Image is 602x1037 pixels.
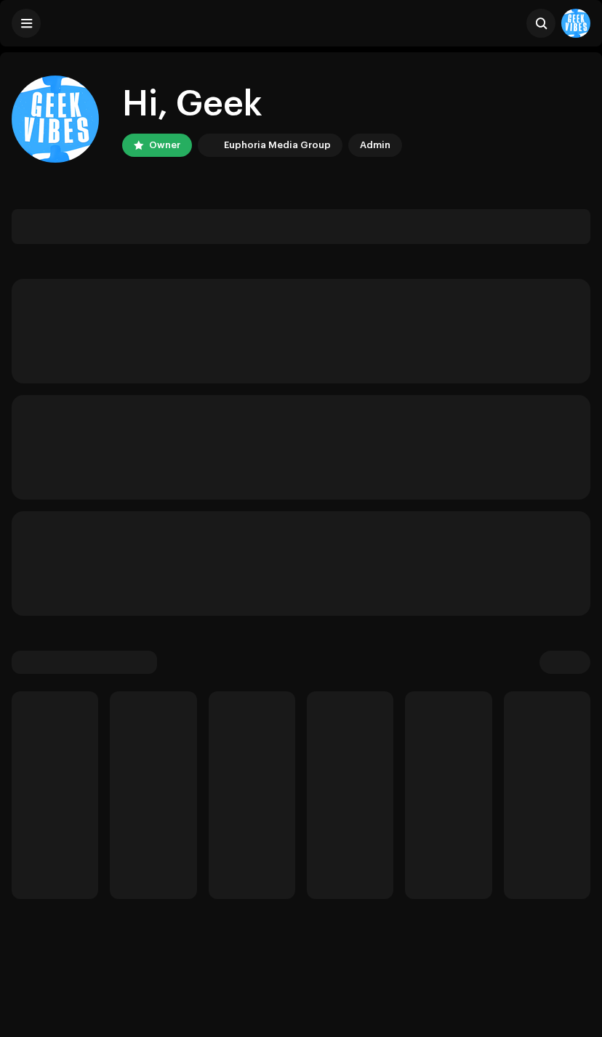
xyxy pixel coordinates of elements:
img: c40666f7-0ce3-4d88-b610-88dde50ef9d4 [12,76,99,163]
div: Owner [149,137,180,154]
div: Hi, Geek [122,81,402,128]
img: de0d2825-999c-4937-b35a-9adca56ee094 [201,137,218,154]
img: c40666f7-0ce3-4d88-b610-88dde50ef9d4 [561,9,590,38]
div: Admin [360,137,390,154]
div: Euphoria Media Group [224,137,331,154]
